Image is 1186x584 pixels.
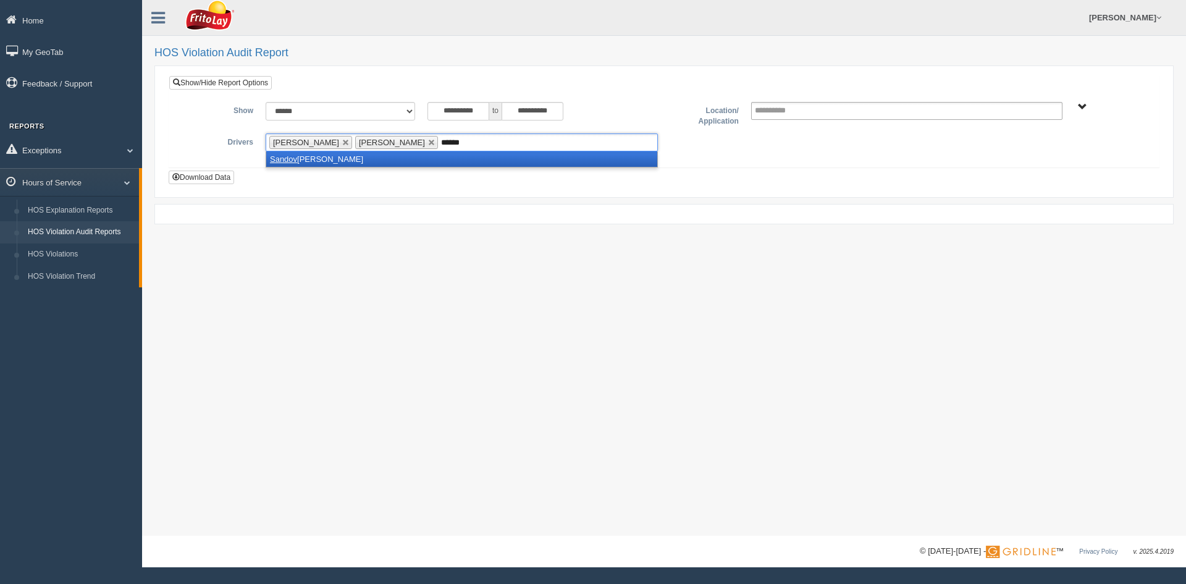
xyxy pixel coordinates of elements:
span: [PERSON_NAME] [273,138,339,147]
label: Location/ Application [664,102,745,127]
a: Privacy Policy [1079,548,1117,555]
h2: HOS Violation Audit Report [154,47,1174,59]
label: Drivers [179,133,259,148]
a: Show/Hide Report Options [169,76,272,90]
a: HOS Violations [22,243,139,266]
span: v. 2025.4.2019 [1133,548,1174,555]
a: HOS Violation Audit Reports [22,221,139,243]
div: © [DATE]-[DATE] - ™ [920,545,1174,558]
a: HOS Violation Trend [22,266,139,288]
button: Download Data [169,171,234,184]
li: [PERSON_NAME] [266,151,657,167]
label: Show [179,102,259,117]
em: Sandov [270,154,297,164]
span: to [489,102,502,121]
img: Gridline [986,546,1056,558]
span: [PERSON_NAME] [359,138,425,147]
a: HOS Explanation Reports [22,200,139,222]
